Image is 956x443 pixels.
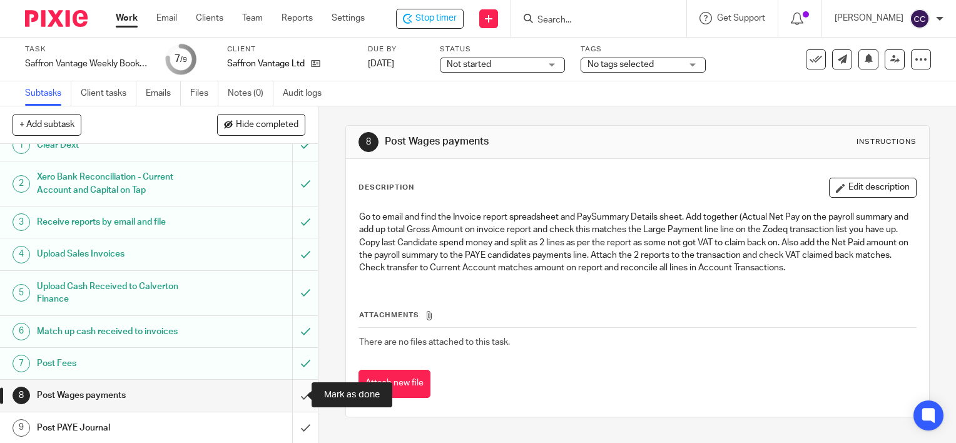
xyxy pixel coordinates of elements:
a: Settings [332,12,365,24]
input: Search [536,15,649,26]
p: Check transfer to Current Account matches amount on report and reconcile all lines in Account Tra... [359,262,916,274]
a: Email [156,12,177,24]
span: No tags selected [587,60,654,69]
div: Instructions [857,137,917,147]
p: [PERSON_NAME] [835,12,903,24]
a: Team [242,12,263,24]
label: Tags [581,44,706,54]
h1: Post PAYE Journal [37,419,199,437]
img: Pixie [25,10,88,27]
div: 5 [13,284,30,302]
h1: Post Fees [37,354,199,373]
span: [DATE] [368,59,394,68]
a: Files [190,81,218,106]
h1: Upload Cash Received to Calverton Finance [37,277,199,309]
h1: Clear Dext [37,136,199,155]
h1: Receive reports by email and file [37,213,199,232]
div: 9 [13,419,30,437]
label: Status [440,44,565,54]
a: Audit logs [283,81,331,106]
label: Due by [368,44,424,54]
div: 1 [13,136,30,154]
div: 2 [13,175,30,193]
label: Task [25,44,150,54]
a: Client tasks [81,81,136,106]
p: Copy last Candidate spend money and split as 2 lines as per the report as some not got VAT to cla... [359,237,916,262]
span: Attachments [359,312,419,318]
a: Work [116,12,138,24]
a: Emails [146,81,181,106]
div: 8 [358,132,379,152]
h1: Post Wages payments [37,386,199,405]
button: + Add subtask [13,114,81,135]
p: Go to email and find the Invoice report spreadsheet and PaySummary Details sheet. Add together (A... [359,211,916,237]
div: 7 [175,52,187,66]
span: Stop timer [415,12,457,25]
div: 7 [13,355,30,372]
a: Notes (0) [228,81,273,106]
p: Saffron Vantage Ltd [227,58,305,70]
div: Saffron Vantage Ltd - Saffron Vantage Weekly Bookkeeping [396,9,464,29]
h1: Match up cash received to invoices [37,322,199,341]
small: /9 [180,56,187,63]
div: Saffron Vantage Weekly Bookkeeping [25,58,150,70]
span: Get Support [717,14,765,23]
div: 3 [13,213,30,231]
button: Edit description [829,178,917,198]
div: 4 [13,246,30,263]
button: Attach new file [358,370,430,398]
h1: Upload Sales Invoices [37,245,199,263]
div: 6 [13,323,30,340]
h1: Xero Bank Reconciliation - Current Account and Capital on Tap [37,168,199,200]
span: Hide completed [236,120,298,130]
a: Reports [282,12,313,24]
div: 8 [13,387,30,404]
h1: Post Wages payments [385,135,664,148]
img: svg%3E [910,9,930,29]
a: Subtasks [25,81,71,106]
a: Clients [196,12,223,24]
label: Client [227,44,352,54]
button: Hide completed [217,114,305,135]
span: Not started [447,60,491,69]
p: Description [358,183,414,193]
span: There are no files attached to this task. [359,338,510,347]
